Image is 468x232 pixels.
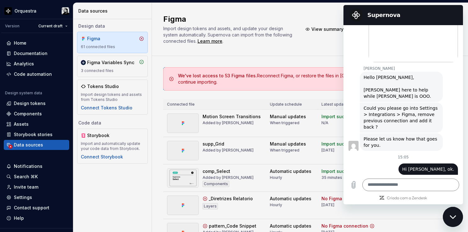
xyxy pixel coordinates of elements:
[14,142,43,148] div: Data sources
[270,113,306,120] div: Manual updates
[321,141,361,147] div: Import successful
[14,8,36,14] div: Orquestra
[4,161,69,171] button: Notifications
[4,38,69,48] a: Home
[321,120,328,125] div: N/A
[14,111,42,117] div: Components
[14,61,34,67] div: Analytics
[197,39,223,44] span: .
[14,131,53,138] div: Storybook stories
[87,59,134,66] div: Figma Variables Sync
[178,73,401,85] div: Reconnect Figma, or restore the files in [GEOGRAPHIC_DATA] to continue importing.
[14,194,32,201] div: Settings
[87,83,119,90] div: Tokens Studio
[270,141,306,147] div: Manual updates
[443,207,463,227] iframe: Botão para abrir a janela de mensagens, conversa em andamento
[163,14,295,24] h2: Figma
[77,23,148,29] div: Design data
[77,80,148,115] a: Tokens StudioImport design tokens and assets from Tokens StudioConnect Tokens Studio
[14,100,46,107] div: Design tokens
[270,175,282,180] div: Hourly
[203,203,218,209] div: Layers
[209,196,253,202] div: _Diretrizes Relatorio
[4,98,69,108] a: Design tokens
[4,172,69,182] button: Search ⌘K
[81,105,132,111] button: Connect Tokens Studio
[198,38,222,44] a: Learn more
[81,141,144,151] div: Import and automatically update your code data from Storybook.
[321,168,361,174] div: Import successful
[203,148,253,153] div: Added by [PERSON_NAME]
[4,69,69,79] a: Code automation
[77,120,148,126] div: Code data
[38,24,63,29] span: Current draft
[77,129,148,164] a: StorybookImport and automatically update your code data from Storybook.Connect Storybook
[270,202,282,207] div: Hourly
[14,50,47,57] div: Documentation
[14,205,49,211] div: Contact support
[270,223,311,229] div: Automatic updates
[4,203,69,213] button: Contact support
[203,141,224,147] div: supp_Grid
[14,163,42,169] div: Notifications
[36,22,70,30] button: Current draft
[270,120,299,125] div: When triggered
[4,213,69,223] button: Help
[5,91,42,96] div: Design system data
[4,130,69,140] a: Storybook stories
[14,184,38,190] div: Invite team
[14,121,29,127] div: Assets
[77,32,148,53] a: Figma61 connected files
[311,26,343,32] span: View summary
[321,202,334,207] div: [DATE]
[270,148,299,153] div: When triggered
[62,7,69,15] img: Lucas Angelo Marim
[5,24,19,29] div: Version
[321,148,334,153] div: [DATE]
[14,40,26,46] div: Home
[4,119,69,129] a: Assets
[321,196,368,202] div: No Figma connection
[163,26,293,44] span: Import design tokens and assets, and update your design system automatically. Supernova can impor...
[81,44,144,49] div: 61 connected files
[343,5,463,204] iframe: Janela de mensagens
[318,99,379,110] th: Latest update
[1,4,72,18] button: OrquestraLucas Angelo Marim
[14,174,38,180] div: Search ⌘K
[321,223,368,229] div: No Figma connection
[4,59,69,69] a: Analytics
[321,175,350,180] div: 35 minutes ago
[178,73,257,78] span: We've lost access to 53 Figma files.
[81,92,144,102] div: Import design tokens and assets from Tokens Studio
[81,154,123,160] button: Connect Storybook
[4,7,12,15] img: 2d16a307-6340-4442-b48d-ad77c5bc40e7.png
[266,99,317,110] th: Update schedule
[302,24,348,35] button: View summary
[4,109,69,119] a: Components
[87,132,117,139] div: Storybook
[270,168,311,174] div: Automatic updates
[77,56,148,77] a: Figma Variables Sync3 connected files
[4,182,69,192] a: Invite team
[14,215,24,221] div: Help
[4,192,69,202] a: Settings
[14,71,52,77] div: Code automation
[321,113,361,120] div: Import successful
[203,175,253,180] div: Added by [PERSON_NAME]
[87,36,117,42] div: Figma
[270,196,311,202] div: Automatic updates
[4,140,69,150] a: Data sources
